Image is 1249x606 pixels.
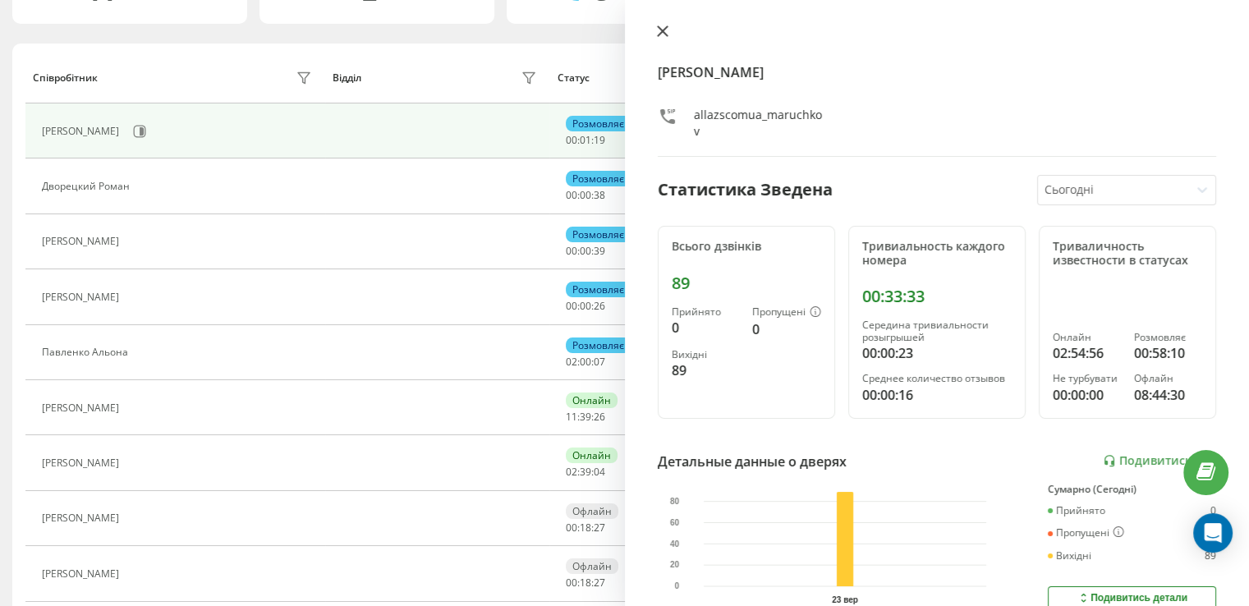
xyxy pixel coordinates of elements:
[566,244,577,258] font: 00
[580,244,591,258] font: 00
[1056,549,1091,562] font: Вихідні
[672,238,761,254] font: Всього дзвінків
[572,338,624,352] font: Розмовляє
[1053,386,1104,404] font: 00:00:00
[591,299,594,313] font: :
[1053,238,1188,268] font: Триваличность известности в статусах
[33,71,98,85] font: Співробітник
[566,465,577,479] font: 02
[566,188,577,202] font: 00
[42,345,128,359] font: Павленко Альона
[572,448,611,462] font: Онлайн
[1053,371,1118,385] font: Не турбувати
[580,521,591,535] font: 18
[694,107,822,139] font: allazscomua_maruchkov
[1193,513,1233,553] div: Открытый Интерком Мессенджер
[1119,452,1216,468] font: Подивитись звіт
[1053,344,1104,362] font: 02:54:56
[862,344,913,362] font: 00:00:23
[674,581,679,590] text: 0
[572,282,624,296] font: Розмовляє
[566,576,577,590] font: 00
[658,178,833,200] font: Статистика Зведена
[591,133,594,147] font: :
[862,285,925,307] font: 00:33:33
[594,299,605,313] font: 26
[862,371,1005,385] font: Среднее количество отзывов
[672,319,679,337] font: 0
[594,410,605,424] font: 26
[1056,503,1105,517] font: Прийнято
[580,299,591,313] font: 00
[862,386,913,404] font: 00:00:16
[566,355,577,369] font: 02
[572,172,624,186] font: Розмовляє
[591,244,594,258] font: :
[580,133,591,147] font: 01
[42,456,119,470] font: [PERSON_NAME]
[594,244,605,258] font: 39
[566,299,577,313] font: 00
[577,299,580,313] font: :
[572,504,612,518] font: Офлайн
[1091,592,1187,604] font: Подивитись детали
[672,347,707,361] font: Вихідні
[42,234,119,248] font: [PERSON_NAME]
[591,576,594,590] font: :
[333,71,361,85] font: Відділ
[577,410,580,424] font: :
[1048,482,1136,496] font: Сумарно (Сегодні)
[577,188,580,202] font: :
[591,410,594,424] font: :
[594,133,605,147] font: 19
[42,567,119,581] font: [PERSON_NAME]
[594,355,605,369] font: 07
[658,63,764,81] font: [PERSON_NAME]
[658,452,847,471] font: Детальные данные о дверях
[577,521,580,535] font: :
[594,521,605,535] font: 27
[670,539,680,548] text: 40
[862,238,1005,268] font: Тривиальность каждого номера
[591,465,594,479] font: :
[752,305,806,319] font: Пропущені
[42,124,119,138] font: [PERSON_NAME]
[566,133,577,147] font: 00
[580,410,591,424] font: 39
[1103,454,1216,468] a: Подивитись звіт
[577,244,580,258] font: :
[670,496,680,505] text: 80
[672,305,721,319] font: Прийнято
[1053,330,1091,344] font: Онлайн
[672,361,686,379] font: 89
[572,559,612,573] font: Офлайн
[1056,526,1109,539] font: Пропущені
[42,401,119,415] font: [PERSON_NAME]
[1210,503,1216,517] font: 0
[670,517,680,526] text: 60
[591,521,594,535] font: :
[577,465,580,479] font: :
[42,179,130,193] font: Дворецкий Роман
[42,290,119,304] font: [PERSON_NAME]
[580,355,591,369] font: 00
[594,465,605,479] font: 04
[577,133,580,147] font: :
[1134,371,1173,385] font: Офлайн
[566,410,577,424] font: 11
[862,318,989,343] font: Середина тривиальности розыгрышей
[577,576,580,590] font: :
[566,521,577,535] font: 00
[1134,330,1186,344] font: Розмовляє
[591,188,594,202] font: :
[580,465,591,479] font: 39
[577,355,580,369] font: :
[670,560,680,569] text: 20
[591,355,594,369] font: :
[1134,344,1185,362] font: 00:58:10
[594,188,605,202] font: 38
[832,595,858,604] text: 23 вер
[1205,549,1216,562] font: 89
[672,272,690,294] font: 89
[558,71,590,85] font: Статус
